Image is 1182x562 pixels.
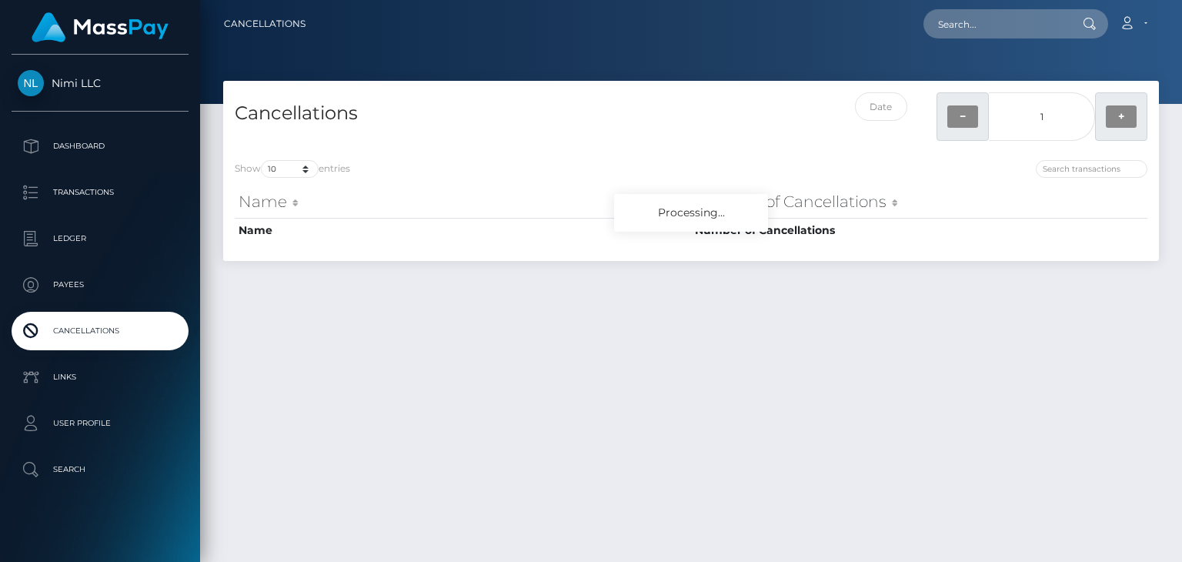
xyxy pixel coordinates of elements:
th: Name [235,218,691,243]
a: Search [12,450,189,489]
input: Search... [923,9,1068,38]
th: Name [235,186,691,217]
a: Transactions [12,173,189,212]
strong: + [1118,109,1124,123]
button: − [947,105,978,128]
select: Showentries [261,160,319,178]
p: Cancellations [18,319,182,343]
p: Dashboard [18,135,182,158]
div: Processing... [614,194,768,232]
p: Payees [18,273,182,296]
label: Show entries [235,160,350,178]
a: Payees [12,266,189,304]
strong: − [960,109,966,123]
a: Ledger [12,219,189,258]
th: Number of Cancellations [691,186,1147,217]
th: Number of Cancellations [691,218,1147,243]
img: MassPay Logo [32,12,169,42]
input: Date filter [855,92,908,121]
a: Cancellations [12,312,189,350]
a: Links [12,358,189,396]
a: Cancellations [224,8,306,40]
p: Ledger [18,227,182,250]
h4: Cancellations [235,100,679,127]
button: + [1106,105,1137,128]
input: Search transactions [1036,160,1147,178]
span: Nimi LLC [12,76,189,90]
p: Links [18,366,182,389]
img: Nimi LLC [18,70,44,96]
p: Transactions [18,181,182,204]
p: User Profile [18,412,182,435]
p: Search [18,458,182,481]
a: User Profile [12,404,189,443]
a: Dashboard [12,127,189,166]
